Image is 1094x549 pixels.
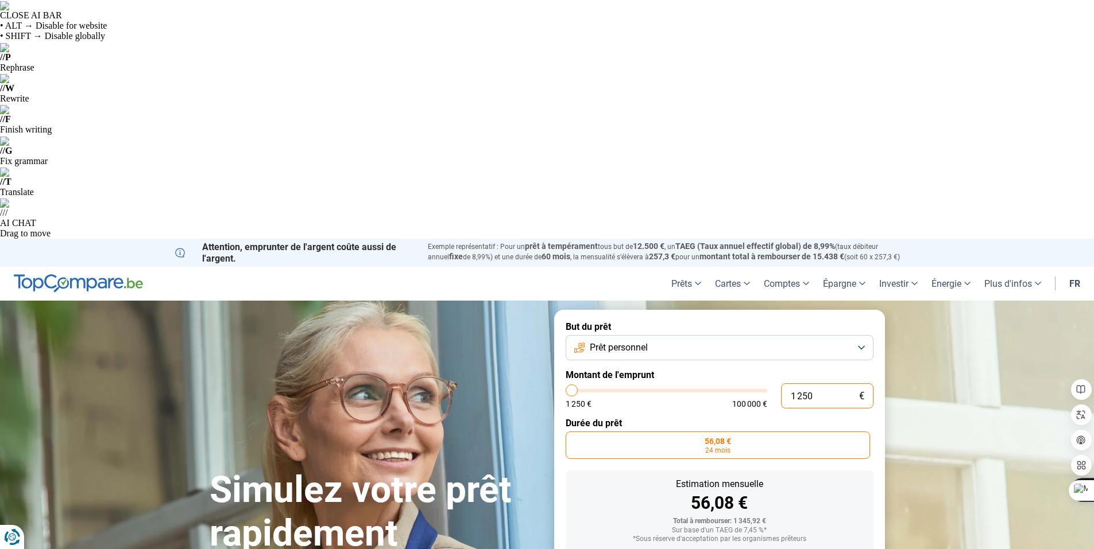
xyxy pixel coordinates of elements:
[872,267,925,301] a: Investir
[542,252,570,261] span: 60 mois
[449,252,463,261] span: fixe
[566,335,873,360] button: Prêt personnel
[699,252,844,261] span: montant total à rembourser de 15.438 €
[757,267,816,301] a: Comptes
[175,242,414,263] p: Attention, emprunter de l'argent coûte aussi de l'argent.
[566,418,873,429] label: Durée du prêt
[566,321,873,332] label: But du prêt
[675,242,835,251] span: TAEG (Taux annuel effectif global) de 8,99%
[649,252,675,261] span: 257,3 €
[977,267,1048,301] a: Plus d'infos
[566,400,592,408] span: 1 250 €
[1062,267,1087,301] a: fr
[590,341,648,354] span: Prêt personnel
[705,447,730,454] span: 24 mois
[664,267,708,301] a: Prêts
[575,517,864,525] div: Total à rembourser: 1 345,92 €
[575,495,864,512] div: 56,08 €
[708,267,757,301] a: Cartes
[428,242,919,262] p: Exemple représentatif : Pour un tous but de , un (taux débiteur annuel de 8,99%) et une durée de ...
[575,480,864,489] div: Estimation mensuelle
[566,369,873,380] label: Montant de l'emprunt
[14,274,143,293] img: TopCompare
[859,391,864,401] span: €
[575,527,864,535] div: Sur base d'un TAEG de 7,45 %*
[633,242,664,251] span: 12.500 €
[575,535,864,543] div: *Sous réserve d'acceptation par les organismes prêteurs
[816,267,872,301] a: Épargne
[525,242,598,251] span: prêt à tempérament
[732,400,767,408] span: 100 000 €
[705,437,731,445] span: 56,08 €
[925,267,977,301] a: Énergie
